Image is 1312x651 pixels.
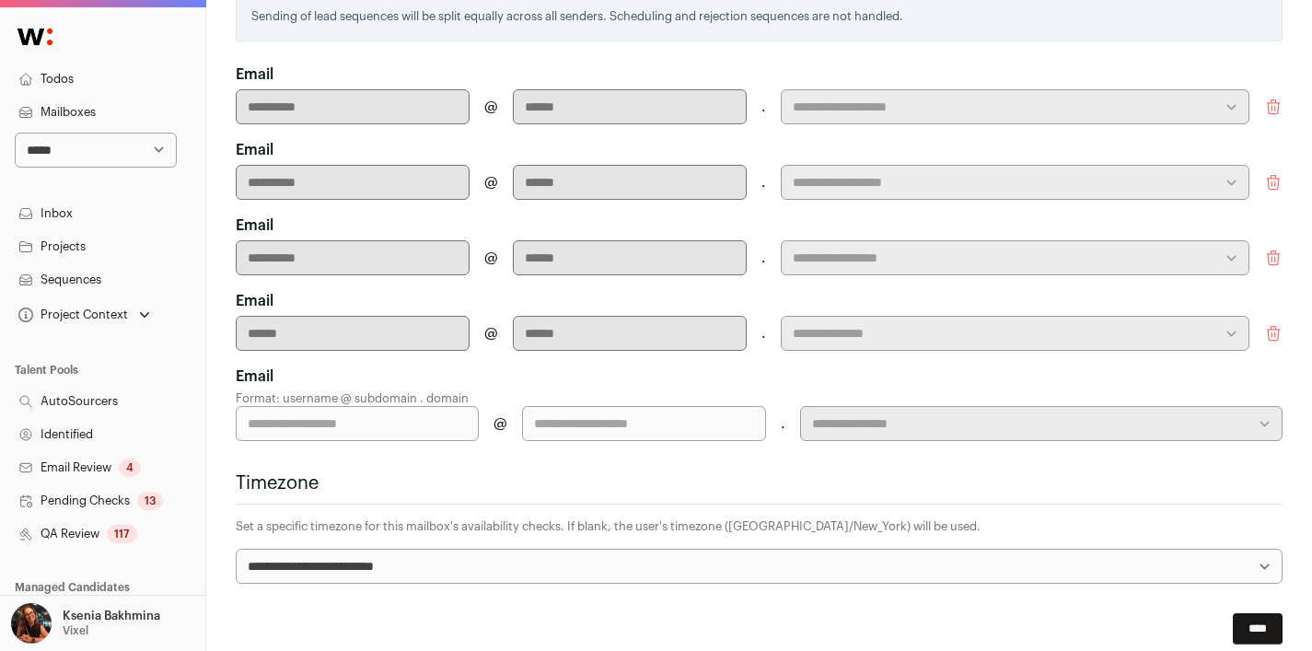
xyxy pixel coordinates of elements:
[15,308,128,322] div: Project Context
[137,492,163,510] div: 13
[119,459,141,477] div: 4
[761,322,766,344] span: .
[236,471,1283,496] h2: Timezone
[251,6,1267,26] p: Sending of lead sequences will be split equally across all senders. Scheduling and rejection sequ...
[484,171,498,193] span: @
[761,171,766,193] span: .
[761,247,766,269] span: .
[781,413,785,435] span: .
[15,302,154,328] button: Open dropdown
[236,215,273,237] label: Email
[236,366,273,388] label: Email
[484,322,498,344] span: @
[493,413,507,435] span: @
[484,96,498,118] span: @
[236,391,1283,406] p: Format: username @ subdomain . domain
[761,96,766,118] span: .
[63,609,160,623] p: Ksenia Bakhmina
[236,139,273,161] label: Email
[236,64,273,86] label: Email
[7,18,63,55] img: Wellfound
[107,525,137,543] div: 117
[7,603,164,644] button: Open dropdown
[11,603,52,644] img: 13968079-medium_jpg
[236,519,1283,534] p: Set a specific timezone for this mailbox's availability checks. If blank, the user's timezone ([G...
[63,623,88,638] p: Vixel
[484,247,498,269] span: @
[236,290,273,312] label: Email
